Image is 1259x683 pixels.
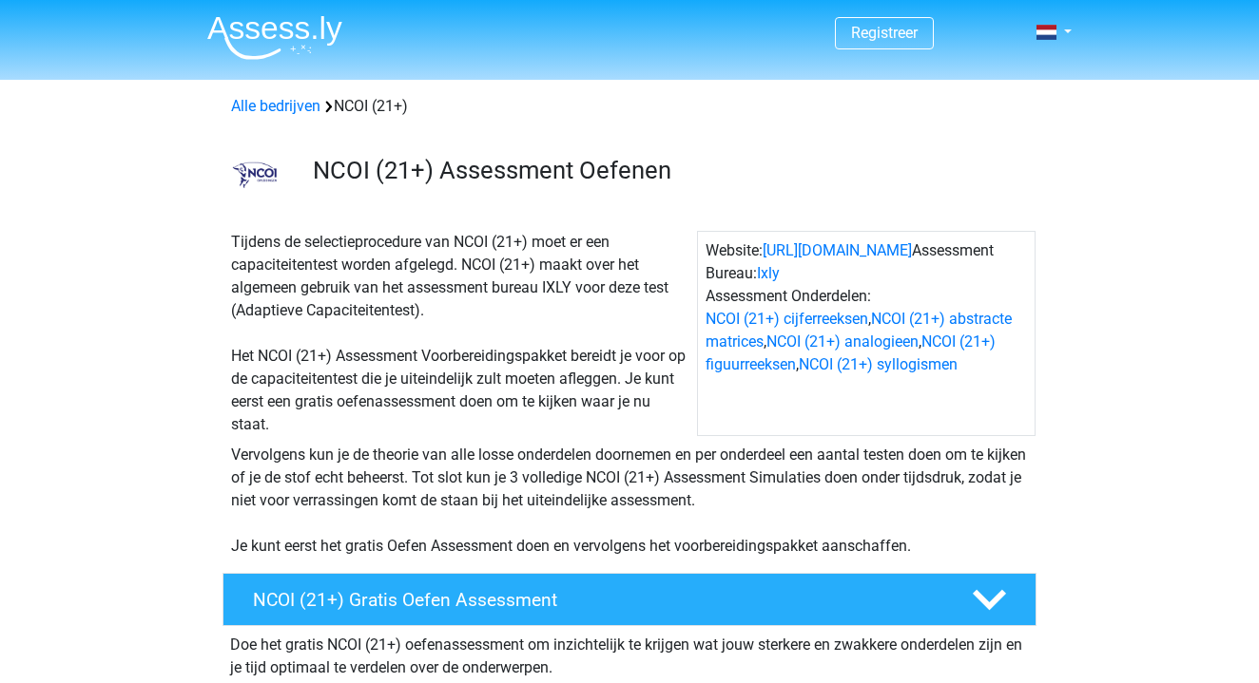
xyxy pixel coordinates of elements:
a: NCOI (21+) syllogismen [799,355,958,373]
div: Website: Assessment Bureau: Assessment Onderdelen: , , , , [697,231,1036,436]
a: NCOI (21+) Gratis Oefen Assessment [215,573,1044,626]
a: Registreer [851,24,918,42]
a: Alle bedrijven [231,97,320,115]
h3: NCOI (21+) Assessment Oefenen [313,156,1021,185]
div: Vervolgens kun je de theorie van alle losse onderdelen doornemen en per onderdeel een aantal test... [223,444,1036,558]
div: Doe het gratis NCOI (21+) oefenassessment om inzichtelijk te krijgen wat jouw sterkere en zwakker... [223,626,1036,679]
h4: NCOI (21+) Gratis Oefen Assessment [253,589,941,611]
a: NCOI (21+) analogieen [766,332,919,351]
a: Ixly [757,264,780,282]
img: Assessly [207,15,342,60]
div: NCOI (21+) [223,95,1036,118]
a: [URL][DOMAIN_NAME] [763,241,912,259]
a: NCOI (21+) cijferreeksen [706,310,868,328]
div: Tijdens de selectieprocedure van NCOI (21+) moet er een capaciteitentest worden afgelegd. NCOI (2... [223,231,697,436]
